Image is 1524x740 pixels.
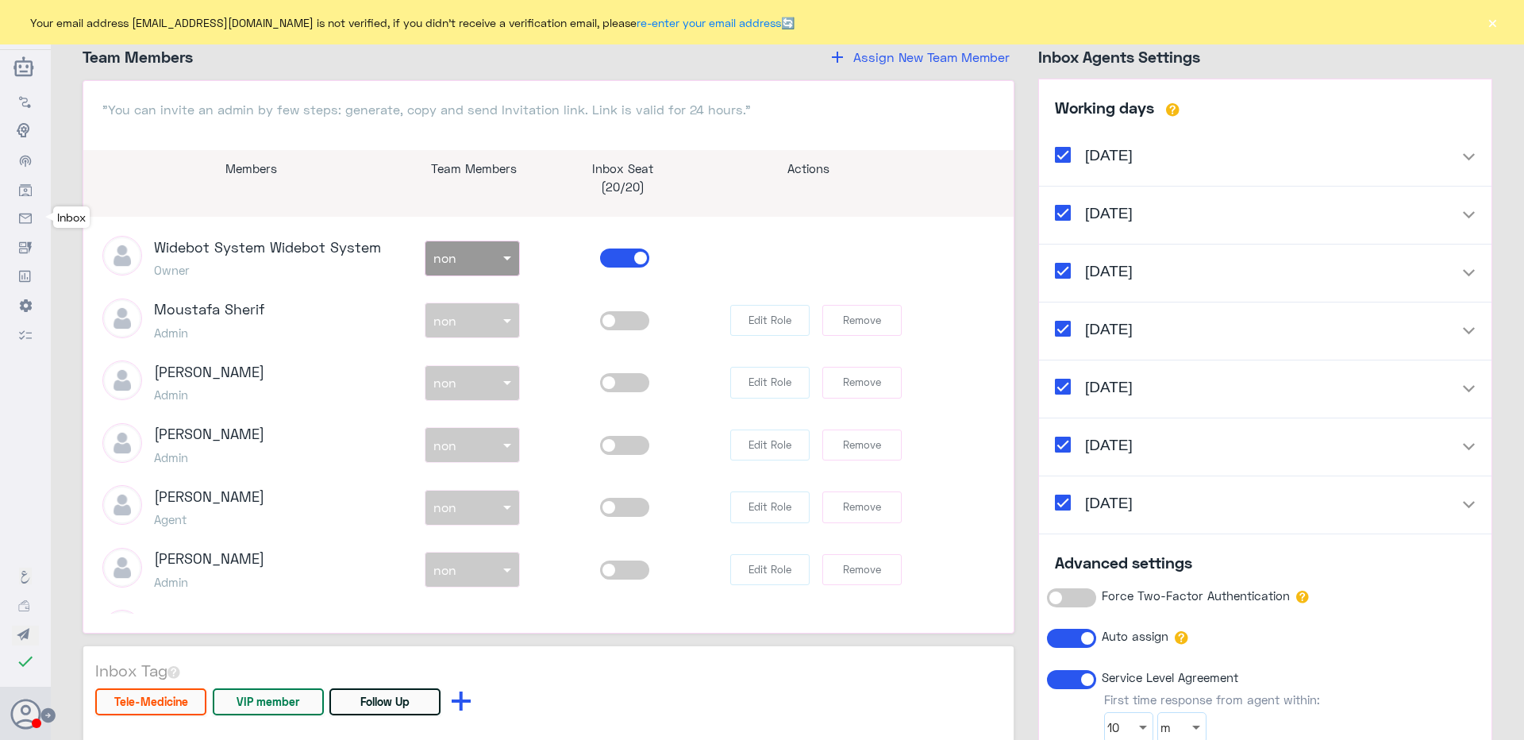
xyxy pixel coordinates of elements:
span: [DATE] [1077,146,1141,164]
button: [DATE] [1039,187,1491,244]
p: Inbox Seat [548,160,697,178]
h3: [PERSON_NAME] [154,550,264,568]
button: Remove [822,367,902,399]
button: Remove [822,491,902,523]
button: Edit Role [730,430,810,461]
img: defaultAdmin.png [102,423,142,463]
img: defaultAdmin.png [102,299,142,338]
button: [DATE] [1039,360,1491,418]
h5: Admin [154,450,264,464]
button: Remove [822,305,902,337]
p: Members [114,160,388,178]
span: [DATE] [1077,320,1141,338]
h3: [PERSON_NAME] [154,364,264,381]
img: defaultAdmin.png [102,548,142,588]
label: First time response from agent within: [1104,692,1322,707]
h2: Advanced settings [1039,534,1491,578]
p: Actions [709,160,908,178]
span: [DATE] [1077,494,1141,512]
span: Your email address [EMAIL_ADDRESS][DOMAIN_NAME] is not verified, if you didn't receive a verifica... [30,14,795,31]
span: m [1160,720,1171,734]
span: Assign New Team Member [853,49,1010,64]
span: [DATE] [1077,204,1141,222]
p: Team Members [412,160,537,178]
p: (20/20) [548,178,697,196]
button: Edit Role [730,367,810,399]
button: Edit Role [730,491,810,523]
img: defaultAdmin.png [102,360,142,400]
h3: Moustafa Sherif [154,301,264,318]
button: Edit Role [730,305,810,337]
button: Remove [822,554,902,586]
button: [DATE] [1039,418,1491,476]
button: Edit Role [730,554,810,586]
i: add [828,48,847,67]
p: "You can invite an admin by few steps: generate, copy and send Invitation link. Link is valid for... [102,100,995,119]
h5: Admin [154,387,264,402]
button: [DATE] [1039,476,1491,534]
h3: Amaal alknani [154,613,247,630]
button: addAssign New Team Member [823,47,1014,67]
img: defaultAdmin.png [102,610,142,649]
h5: Admin [154,575,264,589]
h5: Admin [154,326,264,340]
h4: Team Members [83,47,193,67]
label: Inbox Tag [95,658,1002,682]
span: Force Two-Factor Authentication [1102,588,1290,603]
button: Avatar [10,699,40,729]
h3: [PERSON_NAME] [154,488,264,506]
span: Inbox [57,210,86,224]
span: [DATE] [1077,378,1141,396]
button: Remove [822,430,902,461]
img: defaultAdmin.png [102,236,142,276]
i: check [16,652,35,671]
h3: [PERSON_NAME] [154,426,264,443]
span: [DATE] [1077,436,1141,454]
h5: Agent [154,512,264,526]
h3: Widebot System Widebot System [154,239,381,256]
a: re-enter your email address [637,16,781,29]
button: [DATE] [1039,129,1491,187]
img: defaultAdmin.png [102,485,142,525]
button: [DATE] [1039,245,1491,302]
button: × [1484,14,1500,30]
h2: Inbox Agents Settings [1038,47,1492,79]
span: Auto assign [1102,629,1168,643]
button: [DATE] [1039,303,1491,360]
span: [DATE] [1077,262,1141,280]
span: Working days [1055,98,1154,117]
h5: Owner [154,263,381,277]
span: 10 [1107,720,1119,734]
span: Service Level Agreement [1102,670,1238,684]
